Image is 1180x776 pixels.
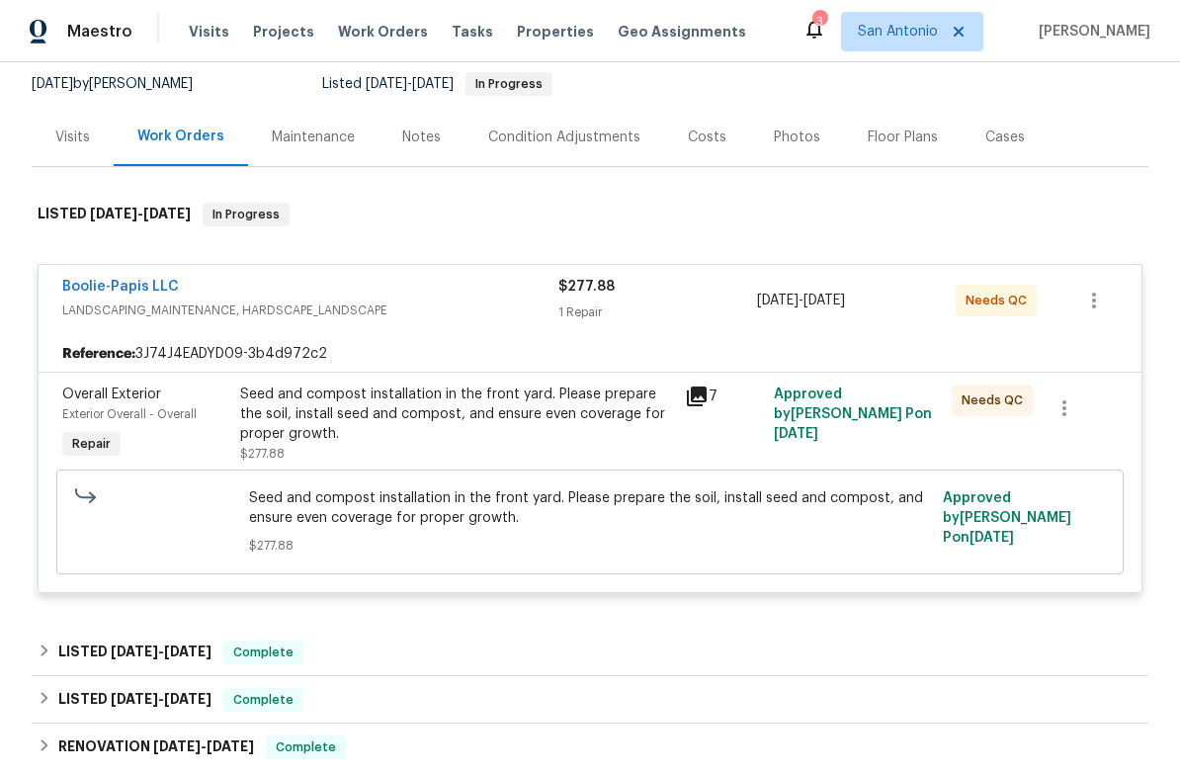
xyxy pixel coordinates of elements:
[452,25,493,39] span: Tasks
[774,128,820,147] div: Photos
[253,22,314,42] span: Projects
[402,128,441,147] div: Notes
[943,491,1071,545] span: Approved by [PERSON_NAME] P on
[366,77,454,91] span: -
[774,427,818,441] span: [DATE]
[111,645,211,658] span: -
[322,77,552,91] span: Listed
[558,302,757,322] div: 1 Repair
[985,128,1025,147] div: Cases
[688,128,726,147] div: Costs
[58,735,254,759] h6: RENOVATION
[962,390,1031,410] span: Needs QC
[517,22,594,42] span: Properties
[966,291,1035,310] span: Needs QC
[558,280,615,294] span: $277.88
[803,294,845,307] span: [DATE]
[240,385,673,444] div: Seed and compost installation in the front yard. Please prepare the soil, install seed and compos...
[62,408,197,420] span: Exterior Overall - Overall
[58,688,211,712] h6: LISTED
[32,724,1148,771] div: RENOVATION [DATE]-[DATE]Complete
[249,488,932,528] span: Seed and compost installation in the front yard. Please prepare the soil, install seed and compos...
[32,676,1148,724] div: LISTED [DATE]-[DATE]Complete
[774,388,932,441] span: Approved by [PERSON_NAME] P on
[58,641,211,664] h6: LISTED
[111,692,211,706] span: -
[153,739,201,753] span: [DATE]
[366,77,407,91] span: [DATE]
[969,531,1014,545] span: [DATE]
[812,12,826,32] div: 3
[62,301,558,320] span: LANDSCAPING_MAINTENANCE, HARDSCAPE_LANDSCAPE
[67,22,132,42] span: Maestro
[164,692,211,706] span: [DATE]
[685,385,762,408] div: 7
[467,78,550,90] span: In Progress
[757,294,799,307] span: [DATE]
[240,448,285,460] span: $277.88
[412,77,454,91] span: [DATE]
[153,739,254,753] span: -
[39,336,1141,372] div: 3J74J4EADYD09-3b4d972c2
[64,434,119,454] span: Repair
[488,128,640,147] div: Condition Adjustments
[90,207,137,220] span: [DATE]
[55,128,90,147] div: Visits
[111,645,158,658] span: [DATE]
[189,22,229,42] span: Visits
[32,72,216,96] div: by [PERSON_NAME]
[32,77,73,91] span: [DATE]
[90,207,191,220] span: -
[32,183,1148,246] div: LISTED [DATE]-[DATE]In Progress
[249,536,932,556] span: $277.88
[268,737,344,757] span: Complete
[62,344,135,364] b: Reference:
[858,22,938,42] span: San Antonio
[38,203,191,226] h6: LISTED
[225,690,301,710] span: Complete
[143,207,191,220] span: [DATE]
[338,22,428,42] span: Work Orders
[164,645,211,658] span: [DATE]
[1031,22,1150,42] span: [PERSON_NAME]
[62,388,161,401] span: Overall Exterior
[757,291,845,310] span: -
[618,22,746,42] span: Geo Assignments
[207,739,254,753] span: [DATE]
[137,127,224,146] div: Work Orders
[111,692,158,706] span: [DATE]
[32,629,1148,676] div: LISTED [DATE]-[DATE]Complete
[272,128,355,147] div: Maintenance
[868,128,938,147] div: Floor Plans
[225,643,301,662] span: Complete
[62,280,179,294] a: Boolie-Papis LLC
[205,205,288,224] span: In Progress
